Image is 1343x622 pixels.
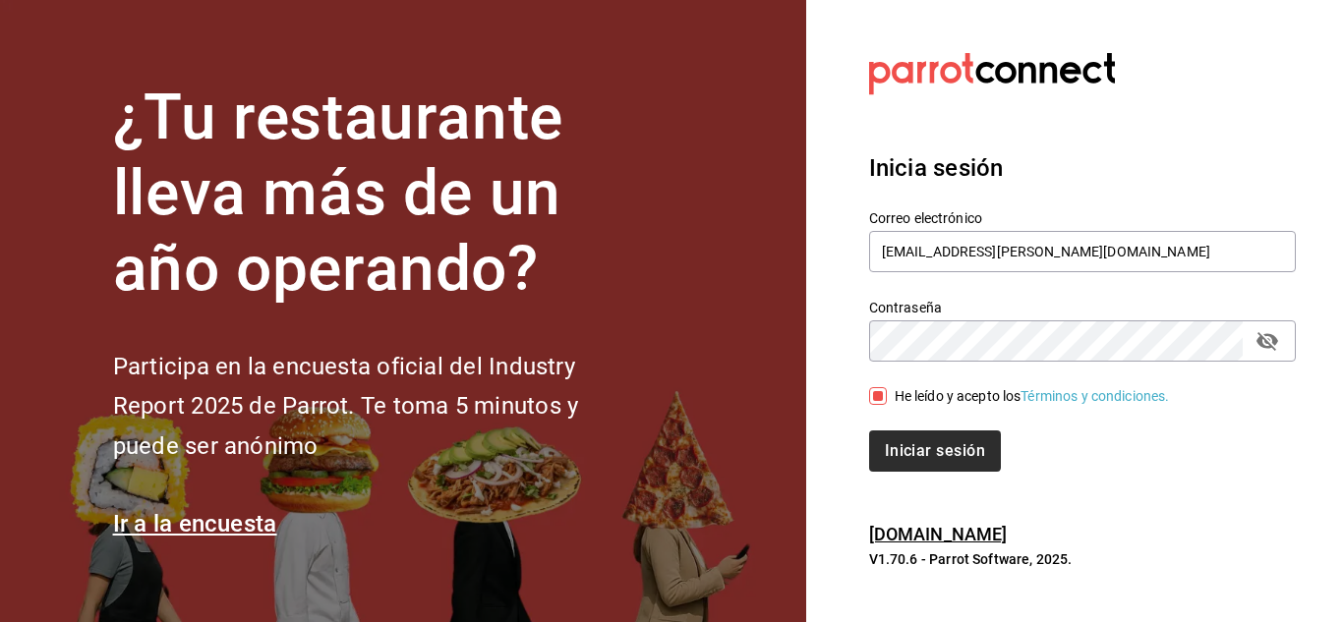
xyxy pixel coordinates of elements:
button: passwordField [1251,324,1284,358]
h3: Inicia sesión [869,150,1296,186]
a: Términos y condiciones. [1021,388,1169,404]
h2: Participa en la encuesta oficial del Industry Report 2025 de Parrot. Te toma 5 minutos y puede se... [113,347,644,467]
a: [DOMAIN_NAME] [869,524,1008,544]
input: Ingresa tu correo electrónico [869,231,1296,272]
p: V1.70.6 - Parrot Software, 2025. [869,549,1296,569]
div: He leído y acepto los [895,386,1170,407]
button: Iniciar sesión [869,430,1001,472]
a: Ir a la encuesta [113,510,277,537]
label: Contraseña [869,301,1296,314]
label: Correo electrónico [869,211,1296,225]
h1: ¿Tu restaurante lleva más de un año operando? [113,81,644,307]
